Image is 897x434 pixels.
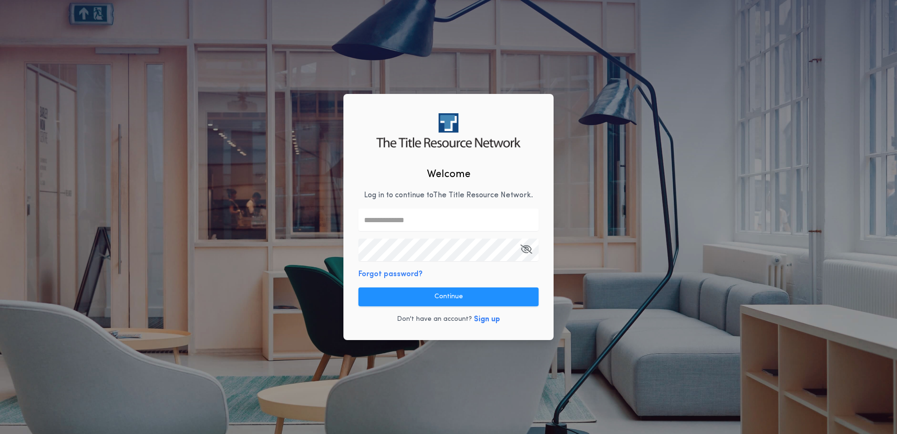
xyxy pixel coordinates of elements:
[397,315,472,324] p: Don't have an account?
[364,190,533,201] p: Log in to continue to The Title Resource Network .
[520,239,532,261] button: Open Keeper Popup
[376,113,520,147] img: logo
[474,314,500,325] button: Sign up
[358,239,539,261] input: Open Keeper Popup
[427,167,471,182] h2: Welcome
[358,287,539,306] button: Continue
[358,269,423,280] button: Forgot password?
